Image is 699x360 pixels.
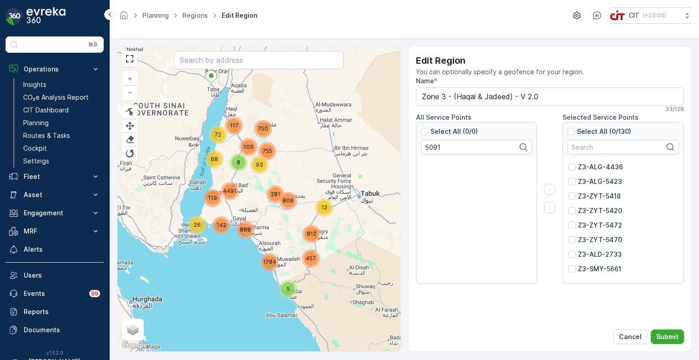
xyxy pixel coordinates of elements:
[306,255,316,262] span: 457
[20,78,104,91] a: Insights
[279,280,297,298] div: 5
[205,150,223,168] div: 68
[24,172,86,181] p: Fleet
[578,162,623,172] p: Z3-ALG-4436
[236,221,254,239] div: 888
[629,11,639,20] p: CIT
[5,60,104,78] button: Operations
[91,289,99,298] p: 99
[266,185,284,203] div: 281
[431,127,478,136] p: Select All (0/0)
[577,127,631,136] p: Select All (0/130)
[567,140,679,154] input: Search
[416,67,684,76] span: You can optionally specify a geofence for your region.
[237,159,240,166] span: 8
[416,54,684,67] p: Edit Region
[209,126,227,144] div: 72
[23,131,70,140] p: Routes & Tasks
[24,307,100,316] p: Reports
[123,119,137,133] div: Drag Layers
[578,250,622,259] p: Z3-ALD-2733
[5,222,104,240] button: MRF
[20,91,104,104] a: CO₂e Analysis Report
[194,221,201,228] span: 26
[315,198,333,217] div: 12
[229,153,248,172] div: 8
[20,104,104,117] a: CIT Dashboard
[619,332,642,341] p: Cancel
[243,143,253,150] span: 109
[239,138,258,156] div: 109
[256,161,263,168] span: 93
[643,12,666,19] p: ( +03:00 )
[123,106,137,119] div: Edit Layers
[665,106,684,113] p: 33 / 128
[5,303,104,321] a: Reports
[123,147,137,160] div: Rotate Layers
[120,340,150,351] a: Open this area in Google Maps (opens a new window)
[5,7,24,25] img: logo
[221,182,239,200] div: 4491
[260,253,279,271] div: 1784
[578,221,622,230] p: Z3-ZYT-5472
[250,156,268,174] div: 93
[578,264,621,274] p: Z3-SMY-5661
[23,80,46,89] p: Insights
[24,289,84,298] p: Events
[421,140,532,154] input: Search
[182,11,208,19] a: Regions
[123,72,137,86] a: Zoom In
[240,226,251,233] span: 888
[20,117,104,129] a: Planning
[211,156,218,162] span: 68
[279,192,297,210] div: 809
[610,10,625,20] img: cit-logo_pOk6rL0.png
[225,117,243,135] div: 117
[416,77,434,85] label: Name
[26,7,66,25] img: logo_dark-DEwI_e13.png
[5,167,104,186] button: Fleet
[258,125,268,132] span: 750
[610,7,692,24] button: CIT(+03:00)
[20,142,104,155] a: Cockpit
[128,75,132,82] span: +
[217,222,226,228] span: 142
[613,330,647,344] button: Cancel
[5,204,104,222] button: Engagement
[651,330,684,344] button: Submit
[203,189,222,207] div: 119
[88,41,97,48] p: ⌘B
[123,86,137,99] a: Zoom Out
[23,106,69,115] p: CIT Dashboard
[20,155,104,167] a: Settings
[24,271,100,280] p: Users
[215,131,221,138] span: 72
[578,235,622,244] p: Z3-ZYT-5470
[263,259,276,265] span: 1784
[119,14,129,21] a: Homepage
[120,340,150,351] img: Google
[302,225,320,243] div: 812
[23,157,49,166] p: Settings
[20,129,104,142] a: Routes & Tasks
[656,332,679,341] p: Submit
[123,133,137,147] div: Remove Layers
[254,120,272,138] div: 750
[188,216,206,234] div: 26
[123,319,143,340] a: Layers
[562,113,684,122] p: Selected Service Points
[283,197,294,204] span: 809
[302,249,320,268] div: 457
[23,93,89,102] p: CO₂e Analysis Report
[24,65,86,74] p: Operations
[174,51,344,69] input: Search by address
[24,190,86,199] p: Asset
[123,52,137,66] a: View Fullscreen
[24,245,100,254] p: Alerts
[287,285,290,292] span: 5
[578,177,622,186] p: Z3-ALG-5423
[271,191,280,198] span: 281
[142,11,169,19] a: Planning
[24,325,100,335] p: Documents
[258,142,276,160] div: 755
